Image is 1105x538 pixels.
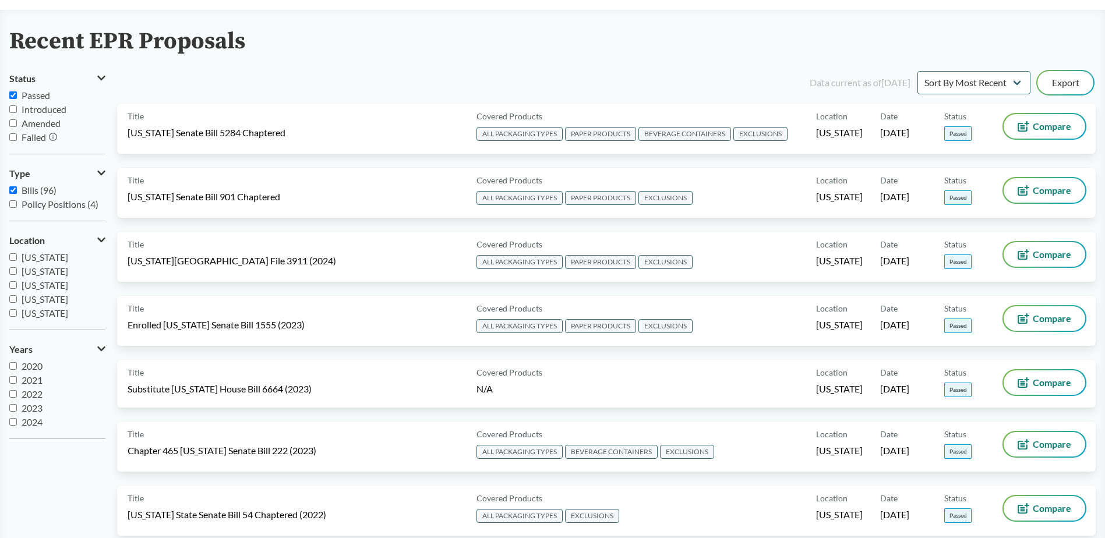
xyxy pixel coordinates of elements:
[944,190,972,205] span: Passed
[9,235,45,246] span: Location
[476,366,542,378] span: Covered Products
[565,255,636,269] span: PAPER PRODUCTS
[128,110,144,122] span: Title
[476,428,542,440] span: Covered Products
[22,293,68,305] span: [US_STATE]
[944,174,966,186] span: Status
[638,255,693,269] span: EXCLUSIONS
[128,174,144,186] span: Title
[22,279,68,291] span: [US_STATE]
[476,174,542,186] span: Covered Products
[1037,71,1093,94] button: Export
[1004,242,1085,267] button: Compare
[128,254,336,267] span: [US_STATE][GEOGRAPHIC_DATA] File 3911 (2024)
[9,164,105,183] button: Type
[1033,440,1071,449] span: Compare
[128,302,144,314] span: Title
[128,318,305,331] span: Enrolled [US_STATE] Senate Bill 1555 (2023)
[944,366,966,378] span: Status
[880,444,909,457] span: [DATE]
[1004,306,1085,331] button: Compare
[880,508,909,521] span: [DATE]
[128,126,285,139] span: [US_STATE] Senate Bill 5284 Chaptered
[1033,314,1071,323] span: Compare
[880,428,898,440] span: Date
[22,388,43,399] span: 2022
[9,404,17,412] input: 2023
[9,362,17,370] input: 2020
[9,267,17,275] input: [US_STATE]
[638,191,693,205] span: EXCLUSIONS
[476,302,542,314] span: Covered Products
[880,238,898,250] span: Date
[880,110,898,122] span: Date
[9,119,17,127] input: Amended
[22,307,68,318] span: [US_STATE]
[944,126,972,141] span: Passed
[944,238,966,250] span: Status
[1033,378,1071,387] span: Compare
[638,127,731,141] span: BEVERAGE CONTAINERS
[22,416,43,427] span: 2024
[9,105,17,113] input: Introduced
[944,302,966,314] span: Status
[816,254,863,267] span: [US_STATE]
[816,366,848,378] span: Location
[880,383,909,395] span: [DATE]
[944,428,966,440] span: Status
[9,29,245,55] h2: Recent EPR Proposals
[9,186,17,194] input: Bills (96)
[476,127,563,141] span: ALL PACKAGING TYPES
[1004,496,1085,521] button: Compare
[476,110,542,122] span: Covered Products
[9,91,17,99] input: Passed
[9,376,17,384] input: 2021
[638,319,693,333] span: EXCLUSIONS
[944,110,966,122] span: Status
[9,231,105,250] button: Location
[22,360,43,371] span: 2020
[22,132,46,143] span: Failed
[565,319,636,333] span: PAPER PRODUCTS
[22,199,98,210] span: Policy Positions (4)
[128,190,280,203] span: [US_STATE] Senate Bill 901 Chaptered
[880,302,898,314] span: Date
[128,444,316,457] span: Chapter 465 [US_STATE] Senate Bill 222 (2023)
[816,110,848,122] span: Location
[565,509,619,523] span: EXCLUSIONS
[22,118,61,129] span: Amended
[9,295,17,303] input: [US_STATE]
[944,254,972,269] span: Passed
[22,374,43,385] span: 2021
[9,390,17,398] input: 2022
[128,508,326,521] span: [US_STATE] State Senate Bill 54 Chaptered (2022)
[9,69,105,89] button: Status
[816,492,848,504] span: Location
[476,255,563,269] span: ALL PACKAGING TYPES
[9,73,36,84] span: Status
[880,254,909,267] span: [DATE]
[476,509,563,523] span: ALL PACKAGING TYPES
[816,428,848,440] span: Location
[9,168,30,179] span: Type
[9,200,17,208] input: Policy Positions (4)
[816,238,848,250] span: Location
[476,238,542,250] span: Covered Products
[944,508,972,523] span: Passed
[944,318,972,333] span: Passed
[1004,432,1085,456] button: Compare
[565,127,636,141] span: PAPER PRODUCTS
[880,318,909,331] span: [DATE]
[816,302,848,314] span: Location
[880,366,898,378] span: Date
[22,90,50,101] span: Passed
[733,127,788,141] span: EXCLUSIONS
[1033,250,1071,259] span: Compare
[9,344,33,355] span: Years
[944,383,972,397] span: Passed
[9,309,17,317] input: [US_STATE]
[22,252,68,263] span: [US_STATE]
[816,190,863,203] span: [US_STATE]
[880,492,898,504] span: Date
[1004,114,1085,139] button: Compare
